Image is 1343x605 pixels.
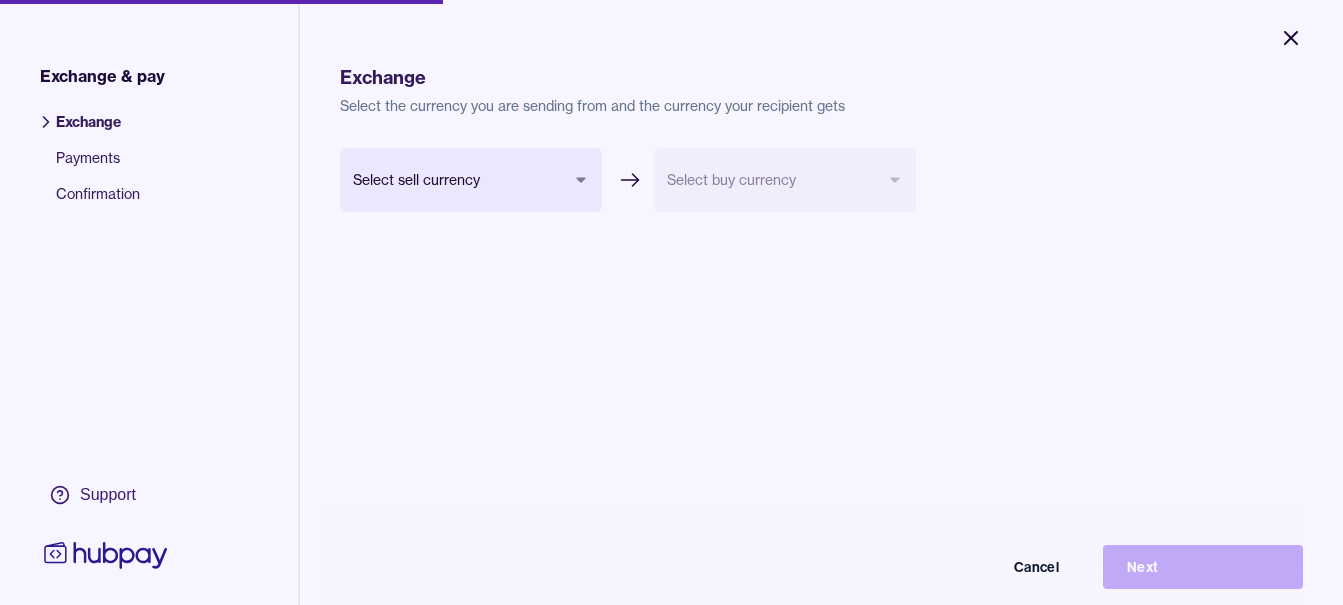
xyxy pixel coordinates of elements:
[56,184,140,220] span: Confirmation
[883,545,1083,589] button: Cancel
[1255,16,1327,60] button: Close
[56,112,140,148] span: Exchange
[40,474,172,516] a: Support
[340,96,1303,116] p: Select the currency you are sending from and the currency your recipient gets
[340,64,1303,92] h1: Exchange
[80,484,136,506] div: Support
[56,148,140,184] span: Payments
[40,64,165,88] span: Exchange & pay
